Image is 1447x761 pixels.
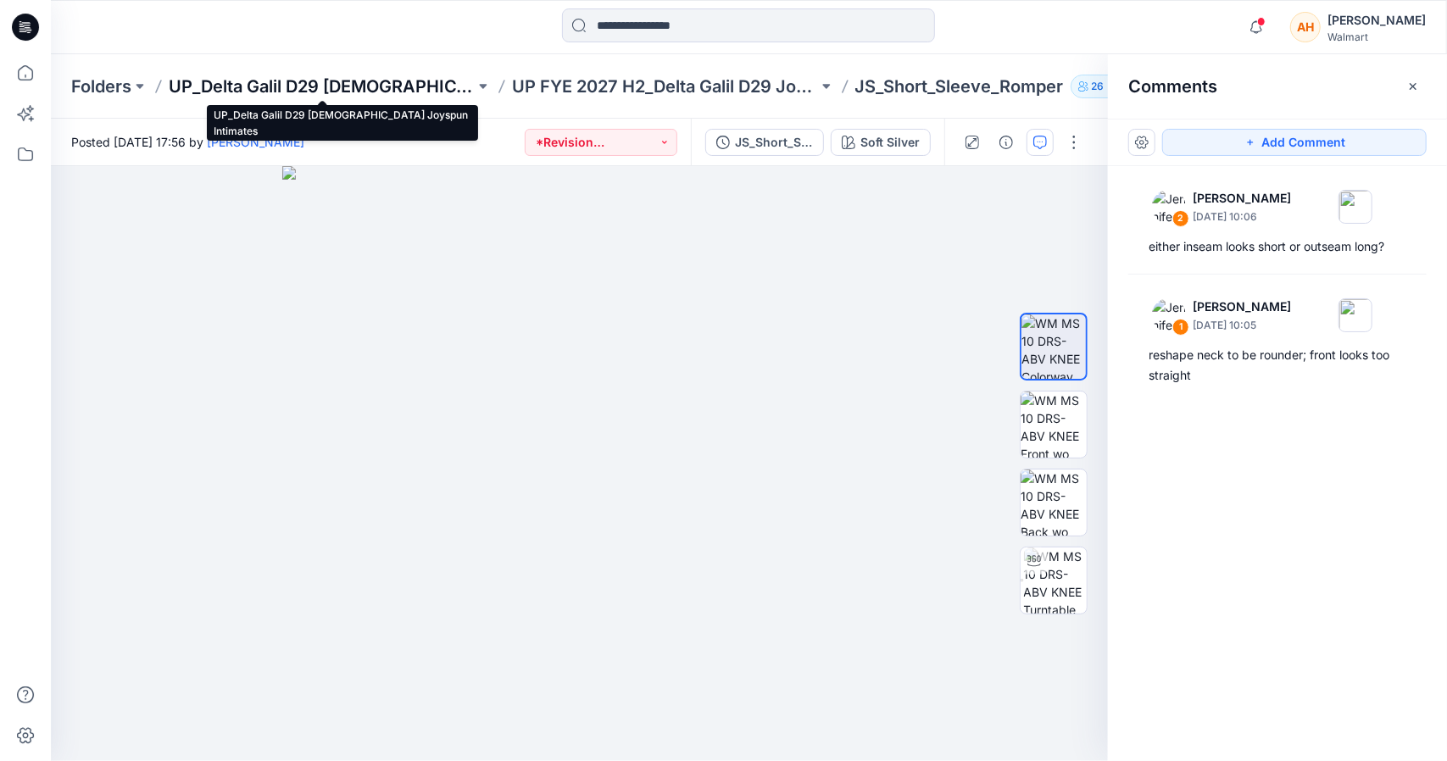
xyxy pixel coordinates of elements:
p: 26 [1092,77,1105,96]
p: [PERSON_NAME] [1193,297,1291,317]
img: eyJhbGciOiJIUzI1NiIsImtpZCI6IjAiLCJzbHQiOiJzZXMiLCJ0eXAiOiJKV1QifQ.eyJkYXRhIjp7InR5cGUiOiJzdG9yYW... [282,166,877,761]
a: UP FYE 2027 H2_Delta Galil D29 Joyspun Shapewear [512,75,818,98]
p: [DATE] 10:06 [1193,208,1291,225]
img: WM MS 10 DRS-ABV KNEE Colorway wo Avatar [1021,314,1086,379]
div: [PERSON_NAME] [1327,10,1426,31]
button: Details [993,129,1020,156]
p: [DATE] 10:05 [1193,317,1291,334]
div: either inseam looks short or outseam long? [1149,236,1406,257]
h2: Comments [1128,76,1217,97]
a: [PERSON_NAME] [207,135,304,149]
div: Soft Silver [860,133,920,152]
button: Add Comment [1162,129,1427,156]
p: [PERSON_NAME] [1193,188,1291,208]
button: JS_Short_Sleeve_Romper [705,129,824,156]
div: 1 [1172,319,1189,336]
img: Jennifer Yerkes [1152,298,1186,332]
button: Soft Silver [831,129,931,156]
img: WM MS 10 DRS-ABV KNEE Back wo Avatar [1021,469,1087,536]
button: 26 [1071,75,1126,98]
div: JS_Short_Sleeve_Romper [735,133,813,152]
img: WM MS 10 DRS-ABV KNEE Turntable with Avatar [1024,547,1087,614]
div: AH [1290,12,1321,42]
div: reshape neck to be rounder; front looks too straight [1149,345,1406,386]
div: Walmart [1327,31,1426,43]
img: Jennifer Yerkes [1152,190,1186,224]
a: UP_Delta Galil D29 [DEMOGRAPHIC_DATA] Joyspun Intimates [169,75,475,98]
img: WM MS 10 DRS-ABV KNEE Front wo Avatar [1021,392,1087,458]
a: Folders [71,75,131,98]
p: JS_Short_Sleeve_Romper [855,75,1064,98]
span: Posted [DATE] 17:56 by [71,133,304,151]
div: 2 [1172,210,1189,227]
